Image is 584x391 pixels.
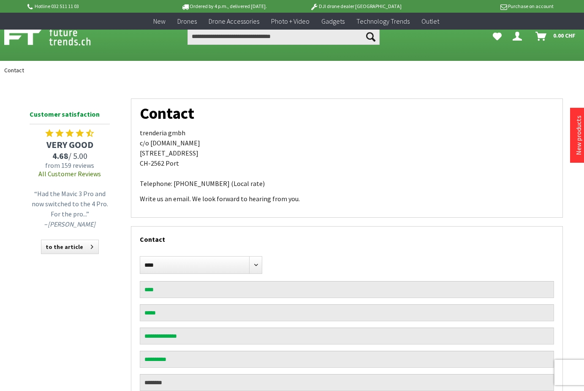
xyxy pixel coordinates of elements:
span: Outlet [421,17,439,25]
span: Contact [4,66,24,74]
img: Shop Futuretrends - go to the homepage [4,26,109,47]
a: to the article [41,240,99,254]
p: Hotline 032 511 11 03 [26,1,158,11]
a: Your account [509,28,529,45]
a: Technology Trends [350,13,416,30]
a: All Customer Reviews [38,170,101,178]
input: Product, Brand, Category, EAN, SKU... [187,28,380,45]
span: Drone Accessories [209,17,259,25]
span: 4.68 [52,150,68,161]
p: Write us an email. We look forward to hearing from you. [140,194,554,204]
a: Photo + Video [265,13,315,30]
em: [PERSON_NAME] [48,220,95,228]
span: Drones [177,17,197,25]
a: Drones [171,13,203,30]
span: Gadgets [321,17,345,25]
p: trenderia gmbh c/o [DOMAIN_NAME] [STREET_ADDRESS] CH-2562 Port Telephone: [PHONE_NUMBER] (Local r... [140,128,554,189]
h1: Contact [140,107,554,119]
span: Technology Trends [356,17,410,25]
p: DJI drone dealer [GEOGRAPHIC_DATA] [290,1,421,11]
p: “Had the Mavic 3 Pro and now switched to the 4 Pro. For the pro...” – [27,189,112,229]
p: Purchase on account [422,1,554,11]
span: VERY GOOD [25,139,114,150]
a: Shopping Cart [532,28,580,45]
a: Gadgets [315,13,350,30]
span: from 159 reviews [25,161,114,170]
button: Search [362,28,380,45]
span: Photo + Video [271,17,310,25]
a: New products [574,115,583,155]
a: Outlet [416,13,445,30]
p: Ordered by 4 p.m., delivered [DATE]. [158,1,290,11]
a: New [147,13,171,30]
span: Customer satisfaction [30,109,110,124]
a: Drone Accessories [203,13,265,30]
a: My favorites [489,28,506,45]
span: New [153,17,166,25]
span: 0.00 CHF [553,29,576,42]
div: Contact [140,227,554,248]
span: / 5.00 [25,150,114,161]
